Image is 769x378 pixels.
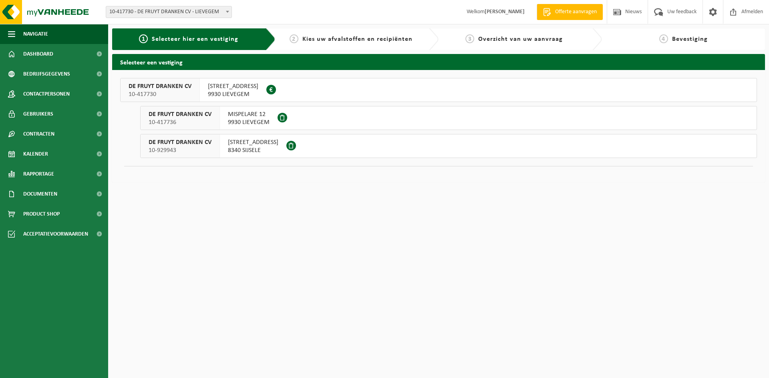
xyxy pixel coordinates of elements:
span: 9930 LIEVEGEM [228,118,270,126]
span: 3 [465,34,474,43]
span: DE FRUYT DRANKEN CV [149,138,211,146]
span: 4 [659,34,668,43]
span: [STREET_ADDRESS] [208,82,258,90]
button: DE FRUYT DRANKEN CV 10-417730 [STREET_ADDRESS]9930 LIEVEGEM [120,78,757,102]
h2: Selecteer een vestiging [112,54,765,70]
span: Dashboard [23,44,53,64]
span: 10-417730 - DE FRUYT DRANKEN CV - LIEVEGEM [106,6,232,18]
span: Navigatie [23,24,48,44]
span: DE FRUYT DRANKEN CV [129,82,191,90]
button: DE FRUYT DRANKEN CV 10-929943 [STREET_ADDRESS]8340 SIJSELE [140,134,757,158]
strong: [PERSON_NAME] [485,9,525,15]
span: Kies uw afvalstoffen en recipiënten [302,36,413,42]
span: Selecteer hier een vestiging [152,36,238,42]
span: Offerte aanvragen [553,8,599,16]
span: 10-417730 - DE FRUYT DRANKEN CV - LIEVEGEM [106,6,232,18]
span: Overzicht van uw aanvraag [478,36,563,42]
span: Acceptatievoorwaarden [23,224,88,244]
span: Rapportage [23,164,54,184]
span: 10-417736 [149,118,211,126]
span: 8340 SIJSELE [228,146,278,154]
span: Bevestiging [672,36,708,42]
span: [STREET_ADDRESS] [228,138,278,146]
span: 2 [290,34,298,43]
button: DE FRUYT DRANKEN CV 10-417736 MISPELARE 129930 LIEVEGEM [140,106,757,130]
span: MISPELARE 12 [228,110,270,118]
span: Gebruikers [23,104,53,124]
span: Contactpersonen [23,84,70,104]
span: Kalender [23,144,48,164]
span: 10-417730 [129,90,191,98]
span: 9930 LIEVEGEM [208,90,258,98]
span: Bedrijfsgegevens [23,64,70,84]
span: Contracten [23,124,54,144]
a: Offerte aanvragen [537,4,603,20]
span: Documenten [23,184,57,204]
span: 10-929943 [149,146,211,154]
span: 1 [139,34,148,43]
span: DE FRUYT DRANKEN CV [149,110,211,118]
span: Product Shop [23,204,60,224]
